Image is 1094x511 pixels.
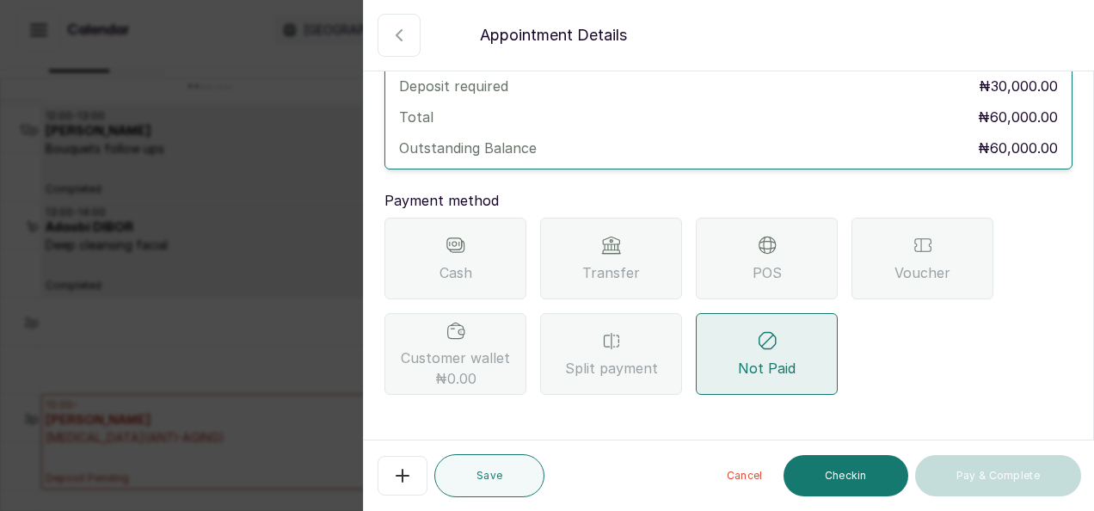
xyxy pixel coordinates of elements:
button: Cancel [713,455,777,496]
button: Save [434,454,544,497]
p: ₦60,000.00 [978,107,1058,127]
span: Transfer [582,262,640,283]
p: ₦60,000.00 [978,138,1058,158]
button: Pay & Complete [915,455,1081,496]
p: ₦30,000.00 [979,76,1058,96]
span: POS [753,262,782,283]
p: Appointment Details [480,23,627,47]
p: Payment method [384,190,1072,211]
span: ₦0.00 [435,368,476,389]
span: Not Paid [738,358,796,379]
span: Split payment [565,358,658,379]
span: Cash [439,262,472,283]
span: Voucher [894,262,950,283]
p: Deposit required [399,76,508,96]
button: Checkin [784,455,908,496]
p: Outstanding Balance [399,138,537,158]
p: Total [399,107,433,127]
span: Customer wallet [401,348,510,389]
